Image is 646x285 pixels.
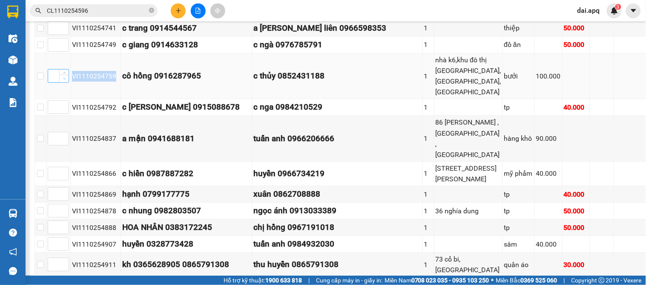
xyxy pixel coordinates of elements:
img: solution-icon [9,98,17,107]
td: VI1110254866 [71,162,121,186]
div: 100.000 [536,71,561,81]
span: notification [9,248,17,256]
span: Cung cấp máy in - giấy in: [316,276,382,285]
div: VI1110254888 [72,222,119,233]
span: Decrease Value [59,75,69,82]
span: search [35,8,41,14]
div: 1 [424,71,433,81]
span: dai.apq [571,5,607,16]
div: kh 0365628905 0865791308 [122,258,251,271]
div: 30.000 [564,259,589,270]
td: VI1110254888 [71,219,121,236]
div: HOA NHÂN 0383172245 [122,221,251,234]
sup: 3 [615,4,621,10]
div: đồ ăn [504,39,533,50]
div: 90.000 [536,133,561,144]
span: copyright [599,277,605,283]
span: ⚪️ [491,279,494,282]
span: question-circle [9,229,17,237]
div: quần áo [504,259,533,270]
td: VI1110254878 [71,203,121,219]
div: xuân 0862708888 [254,188,421,201]
button: plus [171,3,186,18]
div: c [PERSON_NAME] 0915088678 [122,101,251,113]
span: close-circle [149,8,154,13]
td: VI1110254749 [71,37,121,53]
span: close-circle [149,7,154,15]
div: 1 [424,259,433,270]
span: | [308,276,310,285]
span: Hỗ trợ kỹ thuật: [224,276,302,285]
div: 1 [424,23,433,33]
div: 50.000 [564,39,589,50]
div: VI1110254792 [72,102,119,113]
img: warehouse-icon [9,34,17,43]
img: icon-new-feature [611,7,618,15]
div: c nga 0984210529 [254,101,421,113]
div: tp [504,102,533,113]
div: ngọc ánh 0913033389 [254,204,421,217]
div: tp [504,189,533,200]
div: 73 cổ bi, [GEOGRAPHIC_DATA] [436,254,501,275]
img: warehouse-icon [9,209,17,218]
span: message [9,267,17,275]
span: caret-down [630,7,637,15]
div: chị hồng 0967191018 [254,221,421,234]
span: plus [175,8,181,14]
div: 1 [424,168,433,179]
div: 1 [424,239,433,250]
div: 1 [424,102,433,113]
div: VI1110254869 [72,189,119,200]
div: huyền 0966734219 [254,167,421,180]
div: 40.000 [536,239,561,250]
img: warehouse-icon [9,77,17,86]
div: VI1110254911 [72,259,119,270]
td: VI1110254792 [71,99,121,116]
strong: 0369 525 060 [521,277,557,284]
strong: 0708 023 035 - 0935 103 250 [411,277,489,284]
img: warehouse-icon [9,55,17,64]
div: 50.000 [564,222,589,233]
div: 50.000 [564,23,589,33]
div: 40.000 [564,102,589,113]
td: VI1110254869 [71,186,121,203]
div: VI1110254878 [72,206,119,216]
div: 1 [424,189,433,200]
span: Miền Nam [385,276,489,285]
div: 86 [PERSON_NAME] , [GEOGRAPHIC_DATA] , [GEOGRAPHIC_DATA] [436,117,501,160]
div: nhà k6,khu đô thị [GEOGRAPHIC_DATA],[GEOGRAPHIC_DATA], [GEOGRAPHIC_DATA] [436,55,501,98]
span: Miền Bắc [496,276,557,285]
button: file-add [191,3,206,18]
span: | [564,276,565,285]
div: c trang 0914544567 [122,22,251,35]
img: logo-vxr [7,6,18,18]
td: VI1110254907 [71,236,121,253]
div: 1 [424,133,433,144]
span: file-add [195,8,201,14]
div: thu huyền 0865791308 [254,258,421,271]
span: Increase Value [59,70,69,75]
strong: 1900 633 818 [265,277,302,284]
div: c nhung 0982803507 [122,204,251,217]
div: [STREET_ADDRESS][PERSON_NAME] [436,163,501,184]
div: 40.000 [536,168,561,179]
div: tuấn anh 0984932030 [254,238,421,250]
div: bưởi [504,71,533,81]
div: c hiền 0987887282 [122,167,251,180]
div: c thủy 0852431188 [254,70,421,82]
div: c giang 0914633128 [122,38,251,51]
div: hạnh 0799177775 [122,188,251,201]
div: cô hồng 0916287965 [122,70,251,82]
td: VI1110254741 [71,20,121,37]
div: a [PERSON_NAME] liên 0966598353 [254,22,421,35]
div: VI1110254866 [72,168,119,179]
div: VI1110254837 [72,133,119,144]
div: a mận 0941688181 [122,132,251,145]
td: VI1110254837 [71,116,121,162]
input: Tìm tên, số ĐT hoặc mã đơn [47,6,147,15]
span: aim [215,8,221,14]
div: tuấn anh 0966206666 [254,132,421,145]
div: tp [504,222,533,233]
div: 1 [424,39,433,50]
div: 1 [424,206,433,216]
